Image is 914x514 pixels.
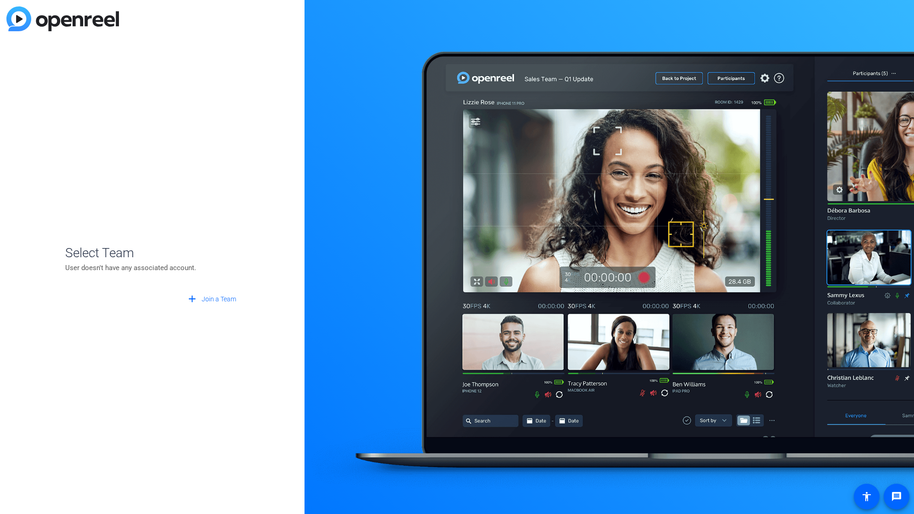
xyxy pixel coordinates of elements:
[6,6,119,31] img: blue-gradient.svg
[186,294,198,305] mat-icon: add
[65,263,240,273] p: User doesn't have any associated account.
[891,491,902,502] mat-icon: message
[65,243,240,263] span: Select Team
[183,291,240,307] button: Join a Team
[861,491,872,502] mat-icon: accessibility
[202,294,236,304] span: Join a Team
